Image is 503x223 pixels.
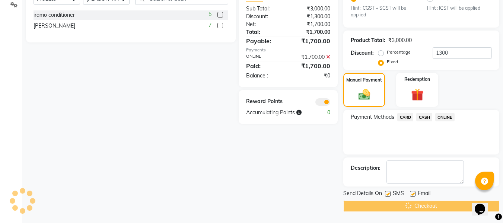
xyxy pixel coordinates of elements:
[393,189,404,199] span: SMS
[241,13,288,20] div: Discount:
[427,5,492,12] small: Hint : IGST will be applied
[208,10,211,18] span: 5
[343,189,382,199] span: Send Details On
[208,21,211,29] span: 7
[241,53,288,61] div: ONLINE
[246,47,330,53] div: Payments
[241,36,288,45] div: Payable:
[351,113,394,121] span: Payment Methods
[288,61,336,70] div: ₹1,700.00
[288,53,336,61] div: ₹1,700.00
[351,49,374,57] div: Discount:
[418,189,430,199] span: Email
[416,113,432,121] span: CASH
[435,113,455,121] span: ONLINE
[472,193,496,216] iframe: chat widget
[407,87,427,102] img: _gift.svg
[388,36,412,44] div: ₹3,000.00
[312,109,336,117] div: 0
[288,72,336,80] div: ₹0
[351,36,385,44] div: Product Total:
[404,76,430,83] label: Redemption
[241,20,288,28] div: Net:
[241,72,288,80] div: Balance :
[288,20,336,28] div: ₹1,700.00
[241,109,312,117] div: Accumulating Points
[387,58,398,65] label: Fixed
[34,11,75,19] div: iramo conditioner
[241,98,288,106] div: Reward Points
[355,88,374,101] img: _cash.svg
[241,5,288,13] div: Sub Total:
[34,22,75,30] div: [PERSON_NAME]
[288,5,336,13] div: ₹3,000.00
[346,77,382,83] label: Manual Payment
[288,36,336,45] div: ₹1,700.00
[351,164,381,172] div: Description:
[241,61,288,70] div: Paid:
[397,113,413,121] span: CARD
[351,5,416,19] small: Hint : CGST + SGST will be applied
[241,28,288,36] div: Total:
[288,13,336,20] div: ₹1,300.00
[288,28,336,36] div: ₹1,700.00
[387,49,411,55] label: Percentage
